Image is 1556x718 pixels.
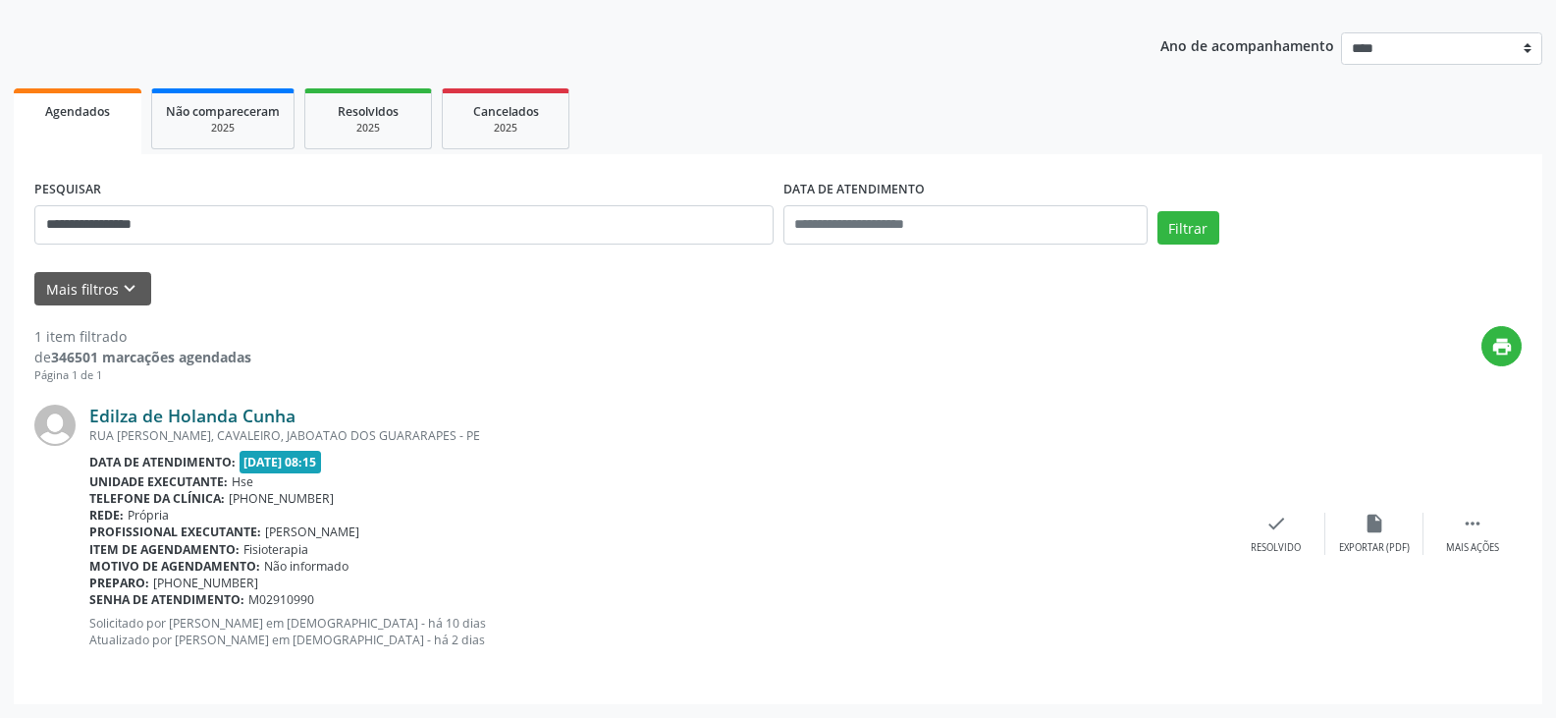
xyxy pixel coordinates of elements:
span: [DATE] 08:15 [240,451,322,473]
span: [PERSON_NAME] [265,524,359,540]
i: keyboard_arrow_down [119,278,140,300]
div: Exportar (PDF) [1339,541,1410,555]
div: Página 1 de 1 [34,367,251,384]
button: Mais filtroskeyboard_arrow_down [34,272,151,306]
b: Rede: [89,507,124,524]
span: [PHONE_NUMBER] [153,575,258,591]
span: M02910990 [248,591,314,608]
a: Edilza de Holanda Cunha [89,405,295,426]
div: 2025 [166,121,280,136]
p: Ano de acompanhamento [1160,32,1334,57]
label: DATA DE ATENDIMENTO [783,175,925,205]
i:  [1462,513,1483,534]
div: 2025 [456,121,555,136]
span: Não compareceram [166,103,280,120]
div: 1 item filtrado [34,326,251,347]
b: Telefone da clínica: [89,490,225,507]
div: RUA [PERSON_NAME], CAVALEIRO, JABOATAO DOS GUARARAPES - PE [89,427,1227,444]
b: Unidade executante: [89,473,228,490]
span: Hse [232,473,253,490]
label: PESQUISAR [34,175,101,205]
span: Cancelados [473,103,539,120]
span: [PHONE_NUMBER] [229,490,334,507]
button: print [1481,326,1522,366]
div: Resolvido [1251,541,1301,555]
i: print [1491,336,1513,358]
b: Item de agendamento: [89,541,240,558]
strong: 346501 marcações agendadas [51,348,251,366]
span: Resolvidos [338,103,399,120]
b: Senha de atendimento: [89,591,244,608]
div: de [34,347,251,367]
i: check [1265,513,1287,534]
b: Profissional executante: [89,524,261,540]
div: Mais ações [1446,541,1499,555]
span: Não informado [264,558,349,575]
span: Própria [128,507,169,524]
img: img [34,405,76,446]
span: Agendados [45,103,110,120]
b: Preparo: [89,575,149,591]
span: Fisioterapia [243,541,308,558]
button: Filtrar [1157,211,1219,245]
p: Solicitado por [PERSON_NAME] em [DEMOGRAPHIC_DATA] - há 10 dias Atualizado por [PERSON_NAME] em [... [89,615,1227,648]
b: Data de atendimento: [89,454,236,470]
b: Motivo de agendamento: [89,558,260,575]
i: insert_drive_file [1364,513,1385,534]
div: 2025 [319,121,417,136]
